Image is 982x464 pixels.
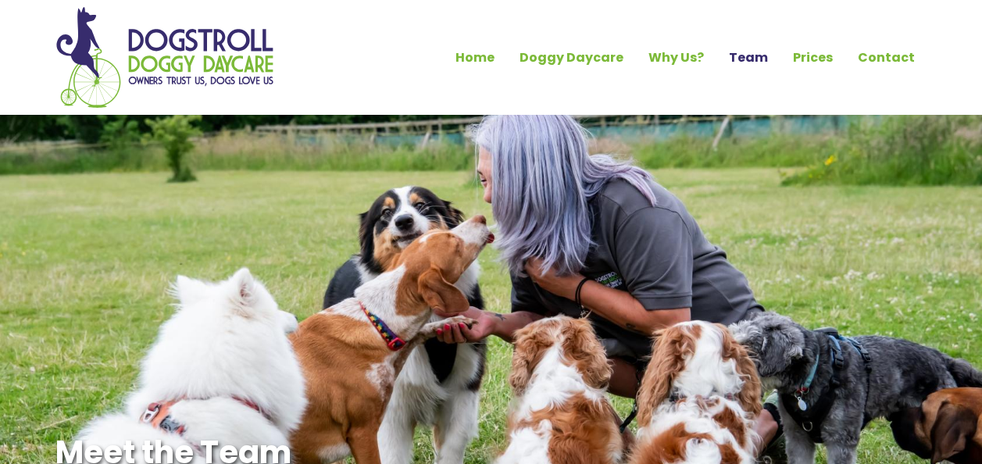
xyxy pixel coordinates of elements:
[716,45,780,71] a: Team
[443,45,507,71] a: Home
[507,45,636,71] a: Doggy Daycare
[55,6,274,109] img: Home
[845,45,927,71] a: Contact
[780,45,845,71] a: Prices
[636,45,716,71] a: Why Us?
